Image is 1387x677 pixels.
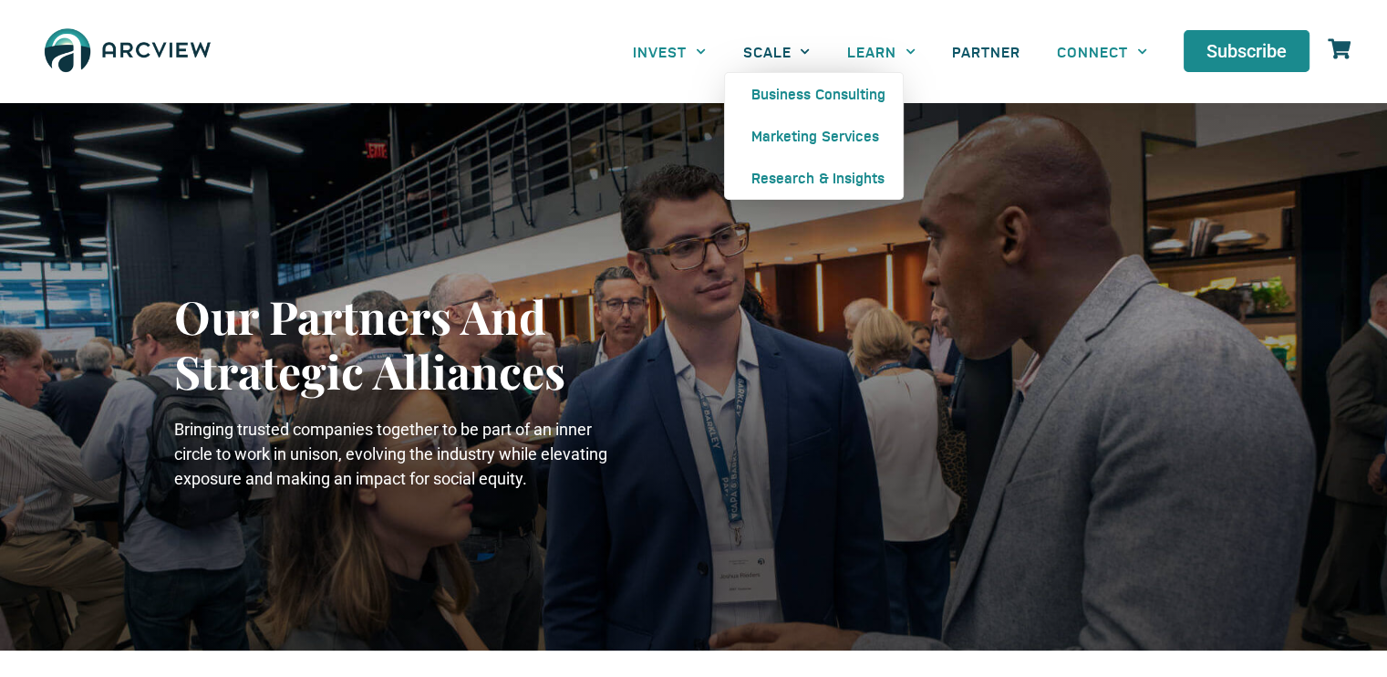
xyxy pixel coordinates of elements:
[174,289,612,399] h1: Our Partners And Strategic Alliances
[1206,42,1287,60] span: Subscribe
[174,417,612,491] p: Bringing trusted companies together to be part of an inner circle to work in unison, evolving the...
[725,157,903,199] a: Research & Insights
[724,31,828,72] a: SCALE
[615,31,724,72] a: INVEST
[934,31,1039,72] a: PARTNER
[36,18,219,85] img: The Arcview Group
[1184,30,1309,72] a: Subscribe
[725,115,903,157] a: Marketing Services
[1039,31,1165,72] a: CONNECT
[829,31,934,72] a: LEARN
[615,31,1165,72] nav: Menu
[724,72,904,200] ul: SCALE
[725,73,903,115] a: Business Consulting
